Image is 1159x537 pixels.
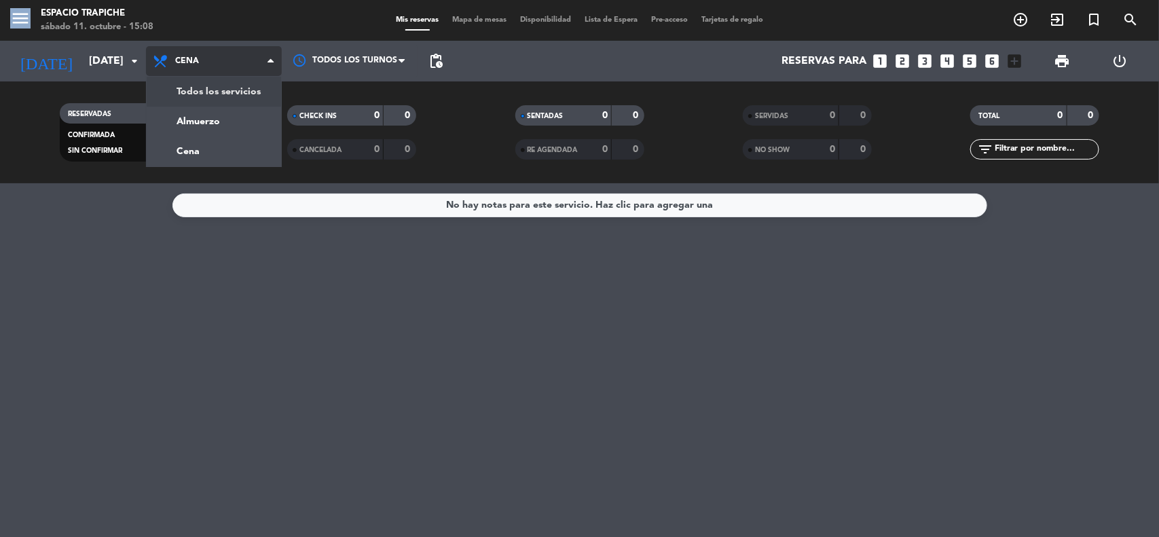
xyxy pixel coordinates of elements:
strong: 0 [633,145,641,154]
i: add_box [1006,52,1024,70]
strong: 0 [602,145,608,154]
strong: 0 [830,111,835,120]
strong: 0 [405,111,413,120]
span: CHECK INS [299,113,337,119]
i: looks_6 [984,52,1001,70]
a: Almuerzo [147,107,281,136]
span: Mis reservas [389,16,445,24]
span: CONFIRMADA [68,132,115,138]
button: menu [10,8,31,33]
strong: 0 [374,111,380,120]
div: Espacio Trapiche [41,7,153,20]
strong: 0 [1088,111,1097,120]
span: SENTADAS [528,113,564,119]
span: RE AGENDADA [528,147,578,153]
span: Pre-acceso [644,16,695,24]
i: filter_list [977,141,993,158]
strong: 0 [405,145,413,154]
strong: 0 [1058,111,1063,120]
span: SERVIDAS [755,113,788,119]
strong: 0 [830,145,835,154]
i: add_circle_outline [1012,12,1029,28]
i: menu [10,8,31,29]
span: Lista de Espera [578,16,644,24]
strong: 0 [374,145,380,154]
strong: 0 [602,111,608,120]
strong: 0 [633,111,641,120]
i: looks_4 [939,52,957,70]
span: Tarjetas de regalo [695,16,770,24]
span: Cena [175,56,199,66]
span: Mapa de mesas [445,16,513,24]
i: power_settings_new [1111,53,1128,69]
strong: 0 [860,145,868,154]
a: Cena [147,136,281,166]
div: LOG OUT [1091,41,1149,81]
span: CANCELADA [299,147,342,153]
span: print [1054,53,1070,69]
i: exit_to_app [1049,12,1065,28]
i: search [1122,12,1139,28]
i: turned_in_not [1086,12,1102,28]
i: looks_one [872,52,889,70]
i: looks_3 [917,52,934,70]
span: RESERVADAS [68,111,111,117]
span: TOTAL [978,113,999,119]
span: NO SHOW [755,147,790,153]
input: Filtrar por nombre... [993,142,1099,157]
span: Disponibilidad [513,16,578,24]
span: SIN CONFIRMAR [68,147,122,154]
a: Todos los servicios [147,77,281,107]
i: looks_two [894,52,912,70]
i: looks_5 [961,52,979,70]
span: Reservas para [782,55,867,68]
div: No hay notas para este servicio. Haz clic para agregar una [446,198,713,213]
strong: 0 [860,111,868,120]
span: pending_actions [428,53,444,69]
div: sábado 11. octubre - 15:08 [41,20,153,34]
i: [DATE] [10,46,82,76]
i: arrow_drop_down [126,53,143,69]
